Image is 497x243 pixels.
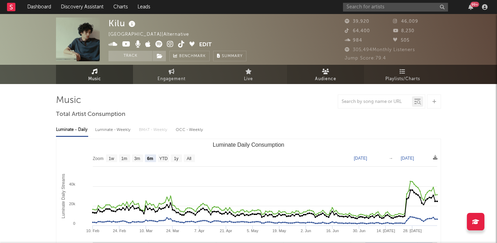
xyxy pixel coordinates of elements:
span: 8,230 [393,29,414,33]
button: 99+ [468,4,473,10]
div: Luminate - Daily [56,124,88,136]
span: 984 [345,38,362,43]
button: Track [108,51,152,61]
a: Benchmark [169,51,210,61]
text: Luminate Daily Streams [61,174,66,218]
text: 24. Feb [113,229,126,233]
text: 30. Jun [353,229,365,233]
text: 3m [134,156,140,161]
div: Kilu [108,18,137,29]
text: 21. Apr [220,229,232,233]
text: 10. Mar [140,229,153,233]
span: Playlists/Charts [385,75,420,83]
text: 40k [69,182,75,186]
span: 46,009 [393,19,418,24]
text: 7. Apr [194,229,204,233]
input: Search for artists [343,3,448,12]
text: 24. Mar [166,229,180,233]
text: → [389,156,393,161]
text: 1y [174,156,178,161]
text: Luminate Daily Consumption [213,142,285,148]
div: OCC - Weekly [176,124,204,136]
a: Playlists/Charts [364,65,441,84]
span: Engagement [157,75,185,83]
text: YTD [159,156,168,161]
text: 6m [147,156,153,161]
a: Live [210,65,287,84]
span: Audience [315,75,336,83]
text: 2. Jun [301,229,311,233]
span: 64,400 [345,29,370,33]
a: Music [56,65,133,84]
text: [DATE] [354,156,367,161]
text: 5. May [247,229,259,233]
span: Benchmark [179,52,206,61]
text: 28. [DATE] [403,229,422,233]
span: Total Artist Consumption [56,110,125,119]
text: 14. [DATE] [377,229,395,233]
div: 99 + [470,2,479,7]
text: 1w [109,156,114,161]
span: Live [244,75,253,83]
text: 1m [121,156,127,161]
span: 505 [393,38,409,43]
text: 19. May [272,229,286,233]
span: Summary [222,54,243,58]
text: [DATE] [401,156,414,161]
span: Jump Score: 79.4 [345,56,386,61]
div: Luminate - Weekly [95,124,132,136]
a: Audience [287,65,364,84]
text: 20k [69,202,75,206]
text: Zoom [93,156,104,161]
a: Engagement [133,65,210,84]
input: Search by song name or URL [338,99,412,105]
text: All [187,156,191,161]
button: Summary [213,51,246,61]
text: 16. Jun [326,229,339,233]
div: [GEOGRAPHIC_DATA] | Alternative [108,30,197,39]
text: 0 [73,221,75,225]
span: 305,494 Monthly Listeners [345,48,415,52]
text: 10. Feb [86,229,99,233]
button: Edit [199,41,212,49]
span: 39,920 [345,19,369,24]
span: Music [88,75,101,83]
